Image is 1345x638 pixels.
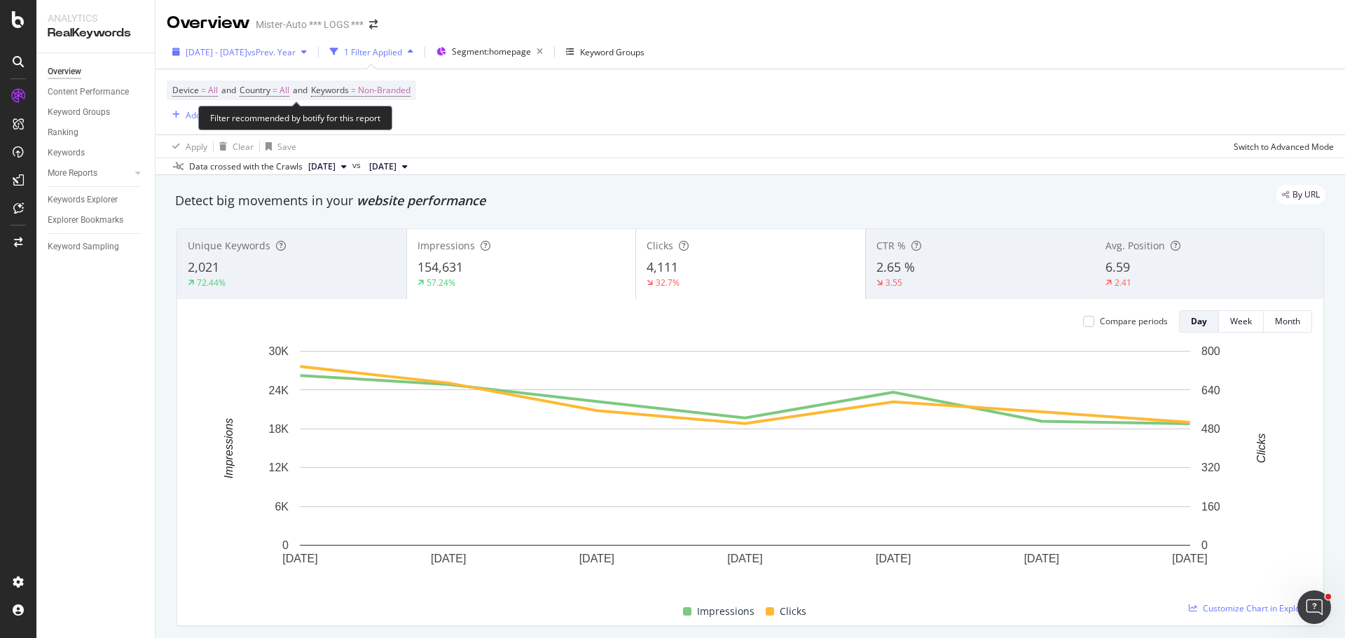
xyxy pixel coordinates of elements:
[48,105,145,120] a: Keyword Groups
[308,160,336,173] span: 2025 Apr. 29th
[358,81,411,100] span: Non-Branded
[275,501,289,513] text: 6K
[1172,553,1207,564] text: [DATE]
[1203,602,1312,614] span: Customize Chart in Explorer
[1024,553,1059,564] text: [DATE]
[1201,462,1220,473] text: 320
[208,81,218,100] span: All
[697,603,754,620] span: Impressions
[1100,315,1168,327] div: Compare periods
[344,46,402,58] div: 1 Filter Applied
[418,258,463,275] span: 154,631
[188,344,1302,587] svg: A chart.
[1201,345,1220,357] text: 800
[214,135,254,158] button: Clear
[197,277,226,289] div: 72.44%
[198,106,392,130] div: Filter recommended by botify for this report
[647,239,673,252] span: Clicks
[431,41,549,63] button: Segment:homepage
[780,603,806,620] span: Clicks
[247,46,296,58] span: vs Prev. Year
[48,213,145,228] a: Explorer Bookmarks
[48,213,123,228] div: Explorer Bookmarks
[431,553,466,564] text: [DATE]
[876,258,915,275] span: 2.65 %
[1228,135,1334,158] button: Switch to Advanced Mode
[656,277,680,289] div: 32.7%
[167,11,250,35] div: Overview
[579,553,614,564] text: [DATE]
[1292,190,1320,199] span: By URL
[240,84,270,96] span: Country
[48,240,145,254] a: Keyword Sampling
[167,106,223,123] button: Add Filter
[1189,602,1312,614] a: Customize Chart in Explorer
[369,20,378,29] div: arrow-right-arrow-left
[1297,590,1331,624] iframe: Intercom live chat
[452,46,531,57] span: Segment: homepage
[186,141,207,153] div: Apply
[186,46,247,58] span: [DATE] - [DATE]
[48,11,144,25] div: Analytics
[280,81,289,100] span: All
[260,135,296,158] button: Save
[273,84,277,96] span: =
[167,41,312,63] button: [DATE] - [DATE]vsPrev. Year
[188,258,219,275] span: 2,021
[418,239,475,252] span: Impressions
[48,146,85,160] div: Keywords
[167,135,207,158] button: Apply
[48,240,119,254] div: Keyword Sampling
[1275,315,1300,327] div: Month
[221,84,236,96] span: and
[269,345,289,357] text: 30K
[48,64,81,79] div: Overview
[282,539,289,551] text: 0
[1191,315,1207,327] div: Day
[48,85,129,99] div: Content Performance
[282,553,317,564] text: [DATE]
[364,158,413,175] button: [DATE]
[269,423,289,435] text: 18K
[1179,310,1219,333] button: Day
[201,84,206,96] span: =
[188,239,270,252] span: Unique Keywords
[1276,185,1325,204] div: legacy label
[186,109,223,121] div: Add Filter
[48,146,145,160] a: Keywords
[223,418,235,478] text: Impressions
[48,166,131,181] a: More Reports
[48,125,78,140] div: Ranking
[1201,501,1220,513] text: 160
[233,141,254,153] div: Clear
[48,105,110,120] div: Keyword Groups
[172,84,199,96] span: Device
[48,193,145,207] a: Keywords Explorer
[876,553,911,564] text: [DATE]
[1105,239,1165,252] span: Avg. Position
[277,141,296,153] div: Save
[647,258,678,275] span: 4,111
[885,277,902,289] div: 3.55
[189,160,303,173] div: Data crossed with the Crawls
[48,25,144,41] div: RealKeywords
[293,84,308,96] span: and
[427,277,455,289] div: 57.24%
[1201,539,1208,551] text: 0
[369,160,396,173] span: 2024 Apr. 10th
[1201,384,1220,396] text: 640
[1219,310,1264,333] button: Week
[303,158,352,175] button: [DATE]
[1115,277,1131,289] div: 2.41
[48,193,118,207] div: Keywords Explorer
[351,84,356,96] span: =
[269,384,289,396] text: 24K
[727,553,762,564] text: [DATE]
[48,166,97,181] div: More Reports
[876,239,906,252] span: CTR %
[1230,315,1252,327] div: Week
[580,46,644,58] div: Keyword Groups
[1234,141,1334,153] div: Switch to Advanced Mode
[48,85,145,99] a: Content Performance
